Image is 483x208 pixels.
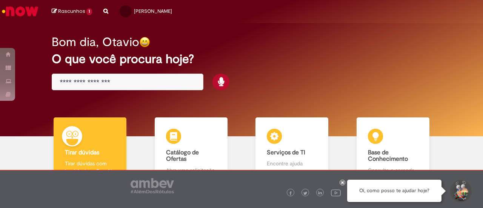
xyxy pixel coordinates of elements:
[1,4,40,19] img: ServiceNow
[166,149,199,163] b: Catálogo de Ofertas
[267,149,305,156] b: Serviços de TI
[52,8,92,15] a: Rascunhos
[52,35,139,49] h2: Bom dia, Otavio
[141,117,242,183] a: Catálogo de Ofertas Abra uma solicitação
[289,191,292,195] img: logo_footer_facebook.png
[267,160,317,167] p: Encontre ajuda
[65,160,115,175] p: Tirar dúvidas com Lupi Assist e Gen Ai
[303,191,307,195] img: logo_footer_twitter.png
[52,52,431,66] h2: O que você procura hoje?
[241,117,343,183] a: Serviços de TI Encontre ajuda
[368,149,408,163] b: Base de Conhecimento
[449,180,472,202] button: Iniciar Conversa de Suporte
[134,8,172,14] span: [PERSON_NAME]
[58,8,85,15] span: Rascunhos
[139,37,150,48] img: happy-face.png
[318,191,322,196] img: logo_footer_linkedin.png
[40,117,141,183] a: Tirar dúvidas Tirar dúvidas com Lupi Assist e Gen Ai
[368,166,418,174] p: Consulte e aprenda
[65,149,99,156] b: Tirar dúvidas
[331,188,341,197] img: logo_footer_youtube.png
[343,117,444,183] a: Base de Conhecimento Consulte e aprenda
[166,166,216,174] p: Abra uma solicitação
[131,178,174,193] img: logo_footer_ambev_rotulo_gray.png
[347,180,441,202] div: Oi, como posso te ajudar hoje?
[86,8,92,15] span: 1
